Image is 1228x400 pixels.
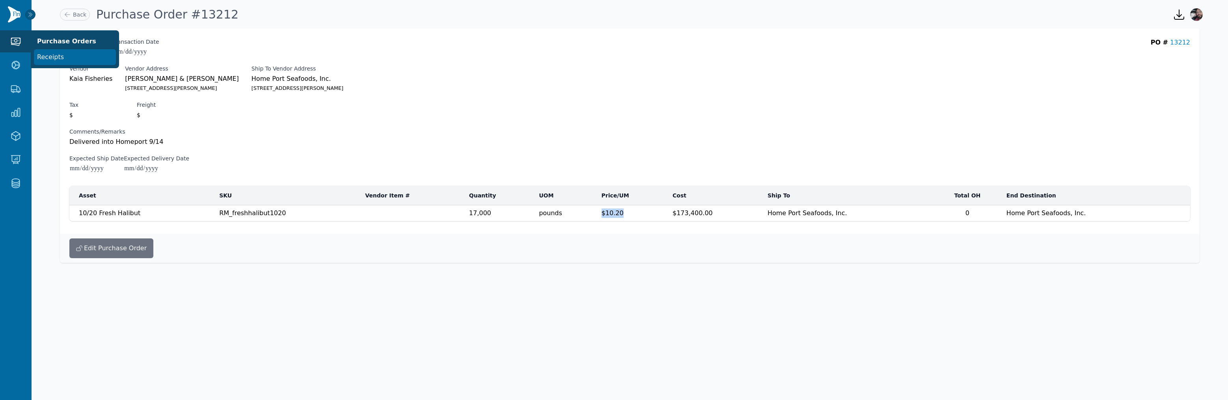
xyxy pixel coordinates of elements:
[763,186,933,205] th: Ship To
[113,38,159,46] label: Transaction Date
[34,49,116,65] a: Receipts
[464,186,534,205] th: Quantity
[1190,8,1203,21] img: Gareth Morales
[69,128,221,136] label: Comments/Remarks
[69,137,221,147] p: Delivered into Homeport 9/14
[69,110,74,120] span: $
[252,74,352,84] span: Home Port Seafoods, Inc.
[137,101,156,109] label: Freight
[69,74,112,84] span: Kaia Fisheries
[469,209,491,217] span: 17,000
[602,209,624,217] span: $10.20
[8,6,20,22] img: Finventory
[60,9,90,20] a: Back
[214,186,360,205] th: SKU
[933,205,1002,221] td: 0
[125,65,239,73] label: Vendor Address
[79,209,140,217] span: 10/20 Fresh Halibut
[125,74,239,84] span: [PERSON_NAME] & [PERSON_NAME]
[96,7,239,22] h1: Purchase Order #13212
[69,186,214,205] th: Asset
[214,205,360,221] td: RM_freshhalibut1020
[1151,39,1168,46] span: PO #
[69,65,112,73] label: Vendor
[768,209,847,217] span: Home Port Seafoods, Inc.
[125,84,239,93] small: [STREET_ADDRESS][PERSON_NAME]
[252,84,352,93] small: [STREET_ADDRESS][PERSON_NAME]
[360,186,464,205] th: Vendor Item #
[668,186,763,205] th: Cost
[534,186,596,205] th: UOM
[124,154,189,162] label: Expected Delivery Date
[69,238,153,258] button: Edit Purchase Order
[69,101,78,109] label: Tax
[137,110,141,120] span: $
[933,186,1002,205] th: Total OH
[597,186,668,205] th: Price/UM
[673,209,713,217] span: $173,400.00
[69,154,124,162] label: Expected Ship Date
[1006,209,1086,217] span: Home Port Seafoods, Inc.
[539,208,592,218] span: pounds
[34,33,116,49] a: Purchase Orders
[1170,39,1190,46] a: 13212
[1002,186,1172,205] th: End Destination
[252,65,352,73] label: Ship To Vendor Address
